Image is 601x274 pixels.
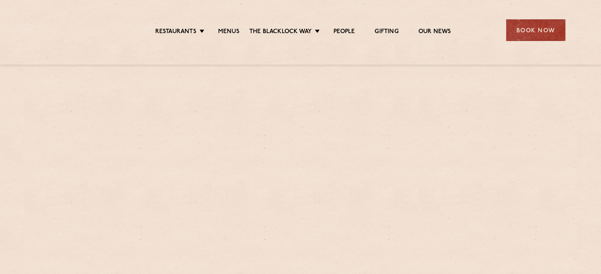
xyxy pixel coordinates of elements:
[218,28,239,37] a: Menus
[333,28,355,37] a: People
[249,28,312,37] a: The Blacklock Way
[418,28,451,37] a: Our News
[506,19,565,41] div: Book Now
[36,7,104,53] img: svg%3E
[375,28,398,37] a: Gifting
[155,28,196,37] a: Restaurants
